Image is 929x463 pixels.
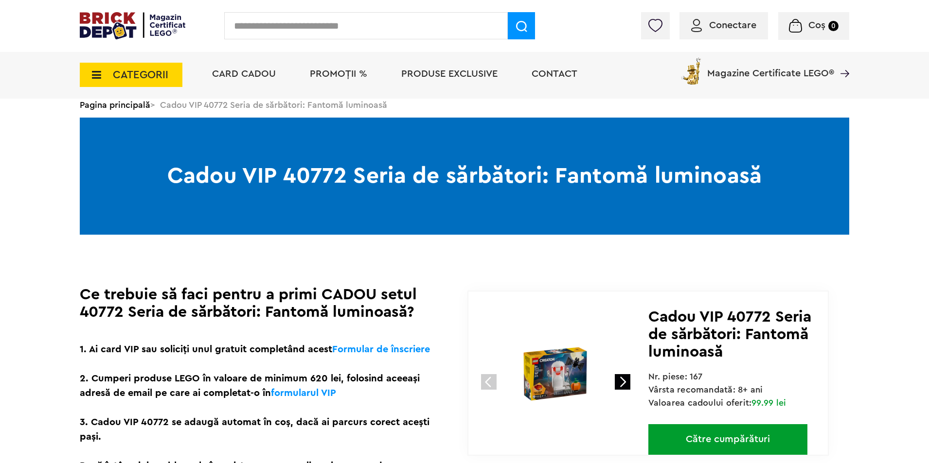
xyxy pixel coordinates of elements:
div: > Cadou VIP 40772 Seria de sărbători: Fantomă luminoasă [80,92,849,118]
a: PROMOȚII % [310,69,367,79]
a: Magazine Certificate LEGO® [834,56,849,66]
a: Contact [532,69,577,79]
span: Vârsta recomandată: 8+ ani [648,385,763,394]
a: Card Cadou [212,69,276,79]
span: CATEGORII [113,69,168,80]
a: Conectare [691,20,756,30]
span: Cadou VIP 40772 Seria de sărbători: Fantomă luminoasă [648,309,811,360]
a: Produse exclusive [401,69,498,79]
a: formularul VIP [271,388,336,398]
span: Coș [808,20,825,30]
a: Formular de înscriere [332,344,430,354]
span: 99.99 lei [751,398,786,407]
a: Pagina principală [80,101,150,109]
span: Nr. piese: 167 [648,372,703,381]
span: Magazine Certificate LEGO® [707,56,834,78]
img: 40772-lego.jpg [490,309,620,439]
span: Valoarea cadoului oferit: [648,398,786,407]
a: Către cumpărături [648,424,807,455]
small: 0 [828,21,839,31]
h1: Cadou VIP 40772 Seria de sărbători: Fantomă luminoasă [80,118,849,235]
span: Conectare [709,20,756,30]
h1: Ce trebuie să faci pentru a primi CADOU setul 40772 Seria de sărbători: Fantomă luminoasă? [80,286,440,321]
